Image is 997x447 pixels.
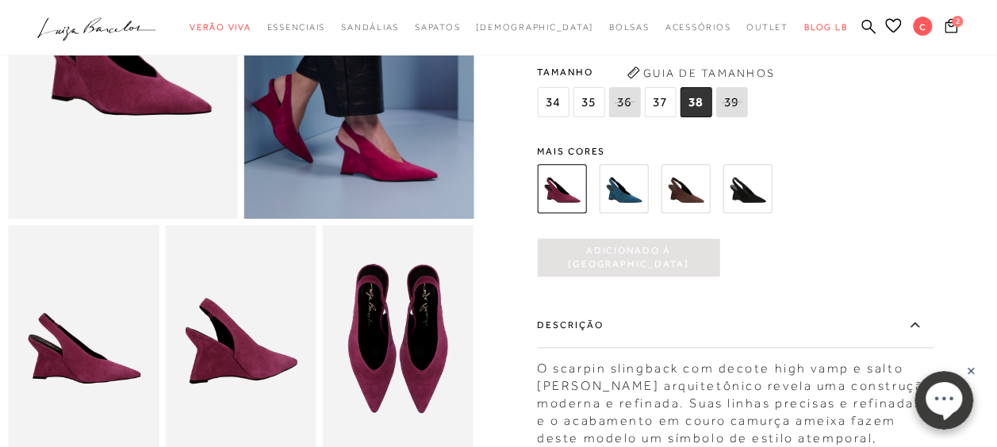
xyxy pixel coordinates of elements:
span: 36 [608,87,640,117]
a: BLOG LB [804,13,847,42]
a: categoryNavScreenReaderText [341,13,399,42]
span: Verão Viva [190,22,251,32]
button: Guia de Tamanhos [621,60,780,86]
span: [DEMOGRAPHIC_DATA] [476,22,593,32]
span: 34 [537,87,569,117]
span: 37 [644,87,676,117]
span: Tamanho [537,60,751,84]
span: 38 [680,87,711,117]
span: c [913,17,932,36]
a: categoryNavScreenReaderText [609,13,650,42]
span: Essenciais [267,22,326,32]
a: categoryNavScreenReaderText [665,13,731,42]
span: Adicionado à [GEOGRAPHIC_DATA] [537,244,719,272]
button: Adicionado à [GEOGRAPHIC_DATA] [537,239,719,277]
span: Outlet [746,22,788,32]
span: 39 [715,87,747,117]
a: categoryNavScreenReaderText [267,13,326,42]
span: 2 [952,16,963,27]
button: 2 [940,17,962,39]
a: categoryNavScreenReaderText [415,13,460,42]
a: categoryNavScreenReaderText [190,13,251,42]
img: SCARPIN SLINGBACK EM CAMURÇA CAFÉ E SALTO ANABELA [661,164,710,213]
button: c [906,16,940,40]
a: categoryNavScreenReaderText [746,13,788,42]
span: Sandálias [341,22,399,32]
span: Bolsas [609,22,650,32]
a: noSubCategoriesText [476,13,593,42]
span: BLOG LB [804,22,847,32]
span: Acessórios [665,22,731,32]
img: SCARPIN SLINGBACK EM CAMURÇA PRETO E SALTO ANABELA [723,164,772,213]
span: Mais cores [537,147,934,156]
span: 35 [573,87,604,117]
span: Sapatos [415,22,460,32]
label: Descrição [537,302,934,348]
img: SCARPIN SLINGBACK EM CAMURÇA AZUL DENIM E SALTO ANABELA [599,164,648,213]
img: SCARPIN SLINGBACK EM CAMURÇA AMEIXA E SALTO ANABELA [537,164,586,213]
